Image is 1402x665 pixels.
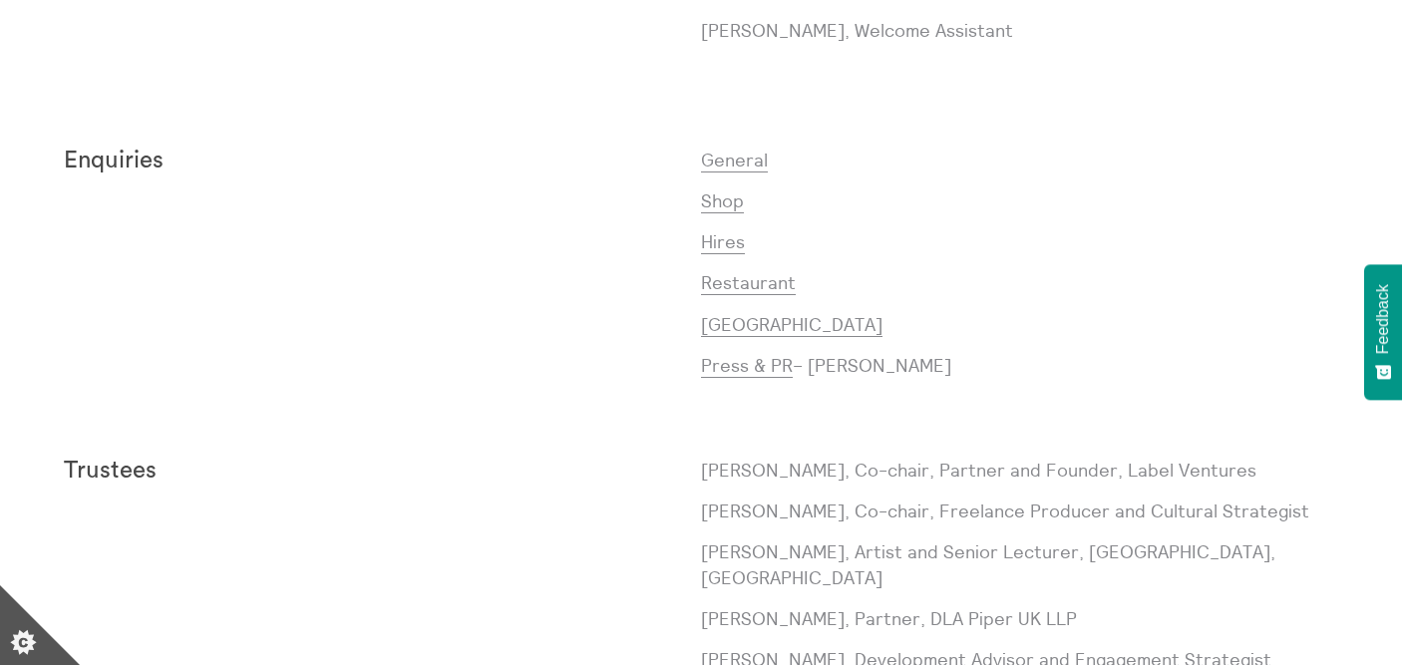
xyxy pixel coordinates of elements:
a: General [701,149,768,172]
a: [GEOGRAPHIC_DATA] [701,313,882,337]
p: [PERSON_NAME], Co-chair, Freelance Producer and Cultural Strategist [701,499,1338,523]
p: [PERSON_NAME], Artist and Senior Lecturer, [GEOGRAPHIC_DATA], [GEOGRAPHIC_DATA] [701,539,1338,589]
p: [PERSON_NAME], Co-chair, Partner and Founder, Label Ventures [701,458,1338,483]
a: Shop [701,189,744,213]
a: Press & PR [701,354,793,378]
strong: Enquiries [64,149,164,172]
a: Restaurant [701,271,796,295]
button: Feedback - Show survey [1364,264,1402,400]
strong: Trustees [64,459,157,483]
p: [PERSON_NAME], Partner, DLA Piper UK LLP [701,606,1338,631]
a: Hires [701,230,745,254]
p: – [PERSON_NAME] [701,353,1338,378]
p: [PERSON_NAME], Welcome Assistant [701,18,1338,68]
span: Feedback [1374,284,1392,354]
